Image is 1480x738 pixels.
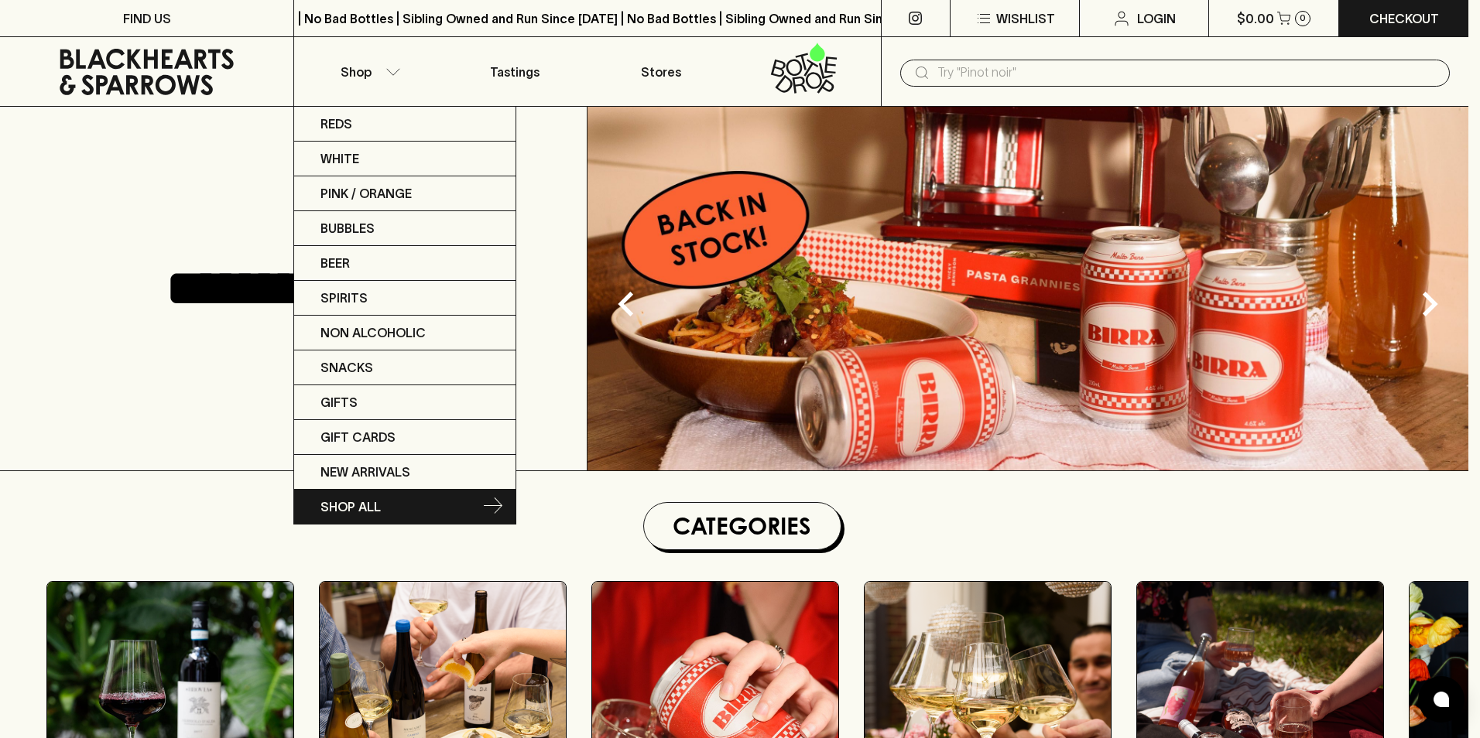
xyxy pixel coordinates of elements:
[320,254,350,272] p: Beer
[294,107,516,142] a: Reds
[1434,692,1449,707] img: bubble-icon
[294,350,516,385] a: Snacks
[320,497,381,516] p: SHOP ALL
[320,219,375,237] p: Bubbles
[294,211,516,246] a: Bubbles
[320,323,426,342] p: Non Alcoholic
[294,455,516,490] a: New Arrivals
[294,316,516,350] a: Non Alcoholic
[294,490,516,524] a: SHOP ALL
[320,114,352,133] p: Reds
[294,420,516,455] a: Gift Cards
[320,289,368,307] p: Spirits
[320,149,359,168] p: White
[320,184,412,203] p: Pink / Orange
[320,463,410,481] p: New Arrivals
[294,176,516,211] a: Pink / Orange
[294,281,516,316] a: Spirits
[320,428,396,446] p: Gift Cards
[294,385,516,420] a: Gifts
[320,393,358,412] p: Gifts
[320,358,373,377] p: Snacks
[294,246,516,281] a: Beer
[294,142,516,176] a: White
